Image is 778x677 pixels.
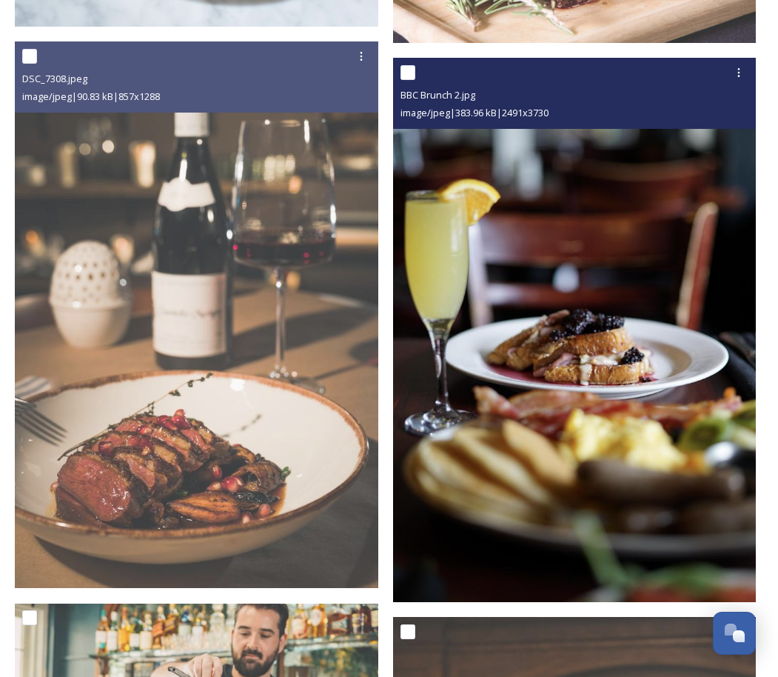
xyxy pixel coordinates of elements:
[15,41,378,588] img: DSC_7308.jpeg
[400,88,475,101] span: BBC Brunch 2.jpg
[22,90,160,103] span: image/jpeg | 90.83 kB | 857 x 1288
[393,58,757,602] img: BBC Brunch 2.jpg
[713,612,756,655] button: Open Chat
[22,72,87,85] span: DSC_7308.jpeg
[400,106,549,119] span: image/jpeg | 383.96 kB | 2491 x 3730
